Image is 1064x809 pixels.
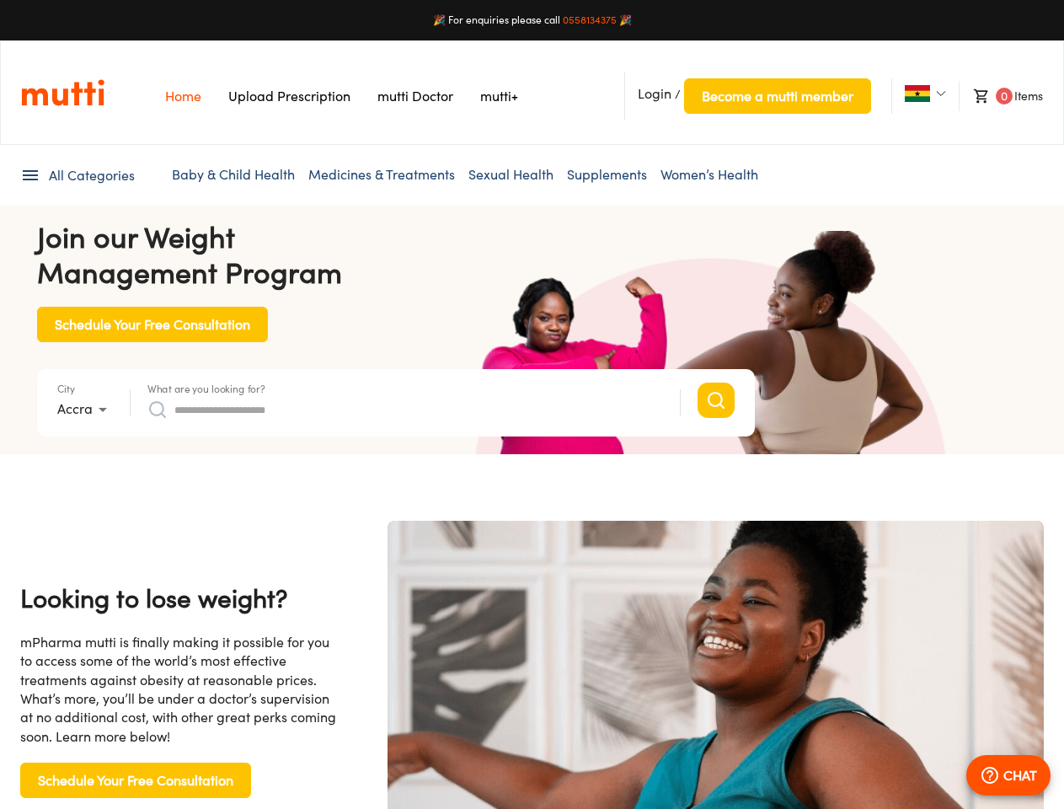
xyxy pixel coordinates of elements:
[20,771,251,785] a: Schedule Your Free Consultation
[57,396,113,423] div: Accra
[20,633,340,746] div: mPharma mutti is finally making it possible for you to access some of the world’s most effective ...
[55,313,250,336] span: Schedule Your Free Consultation
[1003,765,1037,785] p: CHAT
[698,383,735,418] button: Search
[966,755,1051,796] button: CHAT
[905,85,930,102] img: Ghana
[49,166,135,185] span: All Categories
[702,84,853,108] span: Become a mutti member
[165,88,201,104] a: Navigates to Home Page
[147,383,265,394] label: What are you looking for?
[57,383,75,394] label: City
[20,581,340,616] h4: Looking to lose weight?
[228,88,350,104] a: Navigates to Prescription Upload Page
[37,219,755,290] h4: Join our Weight Management Program
[37,307,268,342] button: Schedule Your Free Consultation
[624,72,871,121] li: /
[37,315,268,329] a: Schedule Your Free Consultation
[38,769,233,792] span: Schedule Your Free Consultation
[936,88,946,99] img: Dropdown
[567,166,647,183] a: Supplements
[21,78,104,107] a: Link on the logo navigates to HomePage
[21,78,104,107] img: Logo
[172,166,295,183] a: Baby & Child Health
[660,166,758,183] a: Women’s Health
[959,81,1043,111] li: Items
[684,78,871,114] button: Become a mutti member
[468,166,553,183] a: Sexual Health
[308,166,455,183] a: Medicines & Treatments
[563,13,617,26] a: 0558134375
[996,88,1013,104] span: 0
[480,88,518,104] a: Navigates to mutti+ page
[377,88,453,104] a: Navigates to mutti doctor website
[20,763,251,798] button: Schedule Your Free Consultation
[638,85,671,102] span: Login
